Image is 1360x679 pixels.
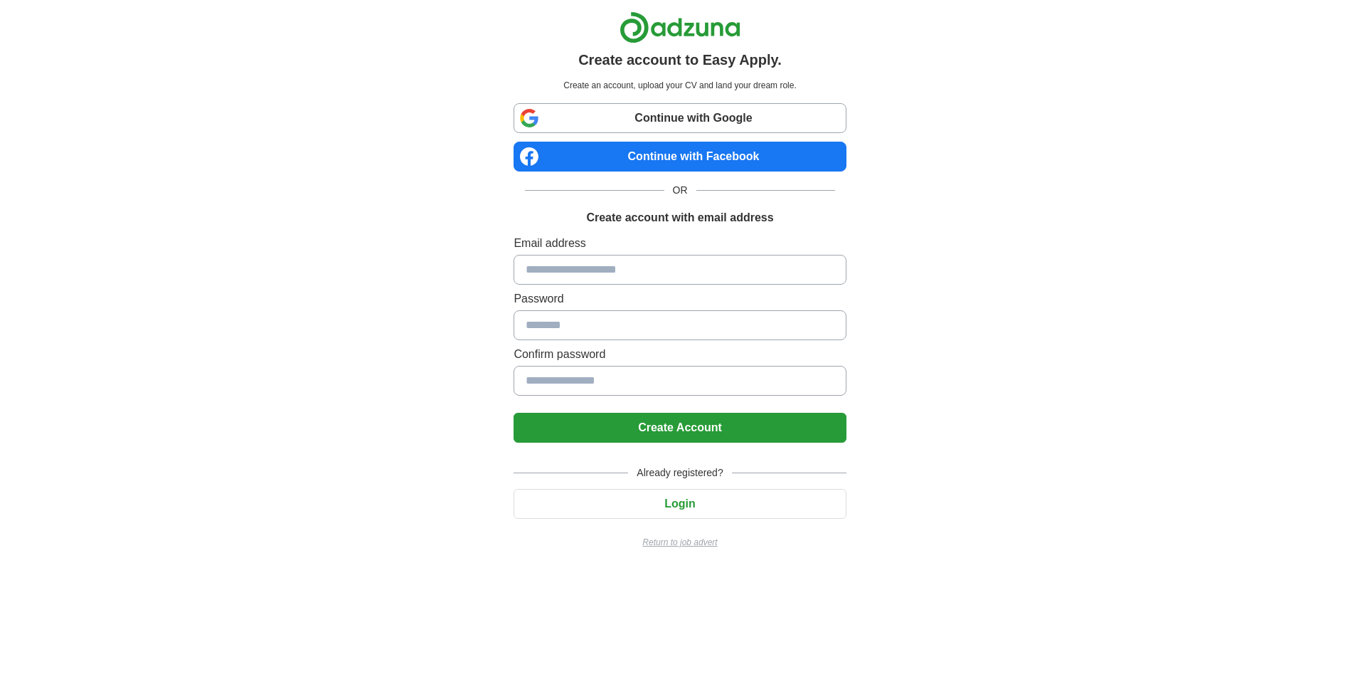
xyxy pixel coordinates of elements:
[514,413,846,443] button: Create Account
[578,49,782,70] h1: Create account to Easy Apply.
[514,103,846,133] a: Continue with Google
[628,465,731,480] span: Already registered?
[514,536,846,549] a: Return to job advert
[514,290,846,307] label: Password
[514,489,846,519] button: Login
[516,79,843,92] p: Create an account, upload your CV and land your dream role.
[586,209,773,226] h1: Create account with email address
[664,183,696,198] span: OR
[514,235,846,252] label: Email address
[620,11,740,43] img: Adzuna logo
[514,498,846,510] a: Login
[514,346,846,363] label: Confirm password
[514,142,846,172] a: Continue with Facebook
